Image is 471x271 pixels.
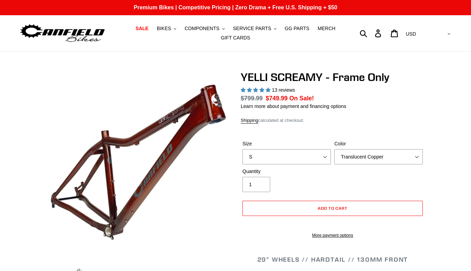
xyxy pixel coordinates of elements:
[153,24,180,33] button: BIKES
[242,140,331,147] label: Size
[334,140,423,147] label: Color
[221,35,250,41] span: GIFT CARDS
[318,26,335,31] span: MERCH
[157,26,171,31] span: BIKES
[241,95,263,102] s: $799.99
[242,201,423,216] button: Add to cart
[19,22,106,44] img: Canfield Bikes
[272,87,295,93] span: 13 reviews
[241,103,346,109] a: Learn more about payment and financing options
[241,71,425,84] h1: YELLI SCREAMY - Frame Only
[242,232,423,238] a: More payment options
[289,94,314,103] span: On Sale!
[185,26,219,31] span: COMPONENTS
[136,26,148,31] span: SALE
[266,95,288,102] span: $749.99
[242,168,331,175] label: Quantity
[229,24,280,33] button: SERVICE PARTS
[257,255,408,263] span: 29" WHEELS // HARDTAIL // 130MM FRONT
[181,24,228,33] button: COMPONENTS
[241,87,272,93] span: 5.00 stars
[132,24,152,33] a: SALE
[233,26,271,31] span: SERVICE PARTS
[318,206,348,211] span: Add to cart
[217,33,254,43] a: GIFT CARDS
[285,26,309,31] span: GG PARTS
[281,24,313,33] a: GG PARTS
[314,24,339,33] a: MERCH
[241,117,425,124] div: calculated at checkout.
[241,118,258,124] a: Shipping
